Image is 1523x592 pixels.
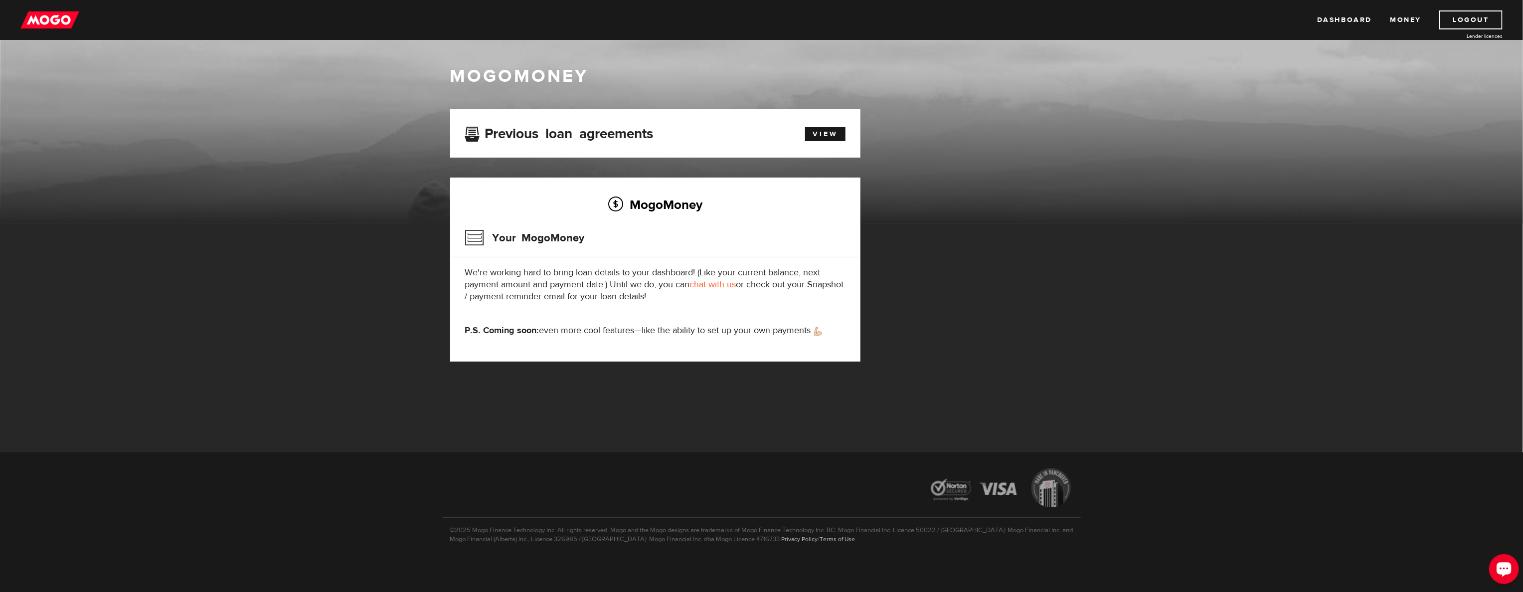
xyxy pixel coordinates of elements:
a: Privacy Policy [782,535,818,543]
a: Lender licences [1428,32,1503,40]
a: Logout [1439,10,1503,29]
a: Terms of Use [820,535,855,543]
h2: MogoMoney [465,194,846,215]
a: Money [1390,10,1421,29]
h3: Your MogoMoney [465,225,585,251]
a: chat with us [690,279,736,290]
strong: P.S. Coming soon: [465,325,539,336]
h3: Previous loan agreements [465,126,654,139]
a: View [805,127,846,141]
p: We're working hard to bring loan details to your dashboard! (Like your current balance, next paym... [465,267,846,303]
a: Dashboard [1317,10,1372,29]
img: legal-icons-92a2ffecb4d32d839781d1b4e4802d7b.png [921,461,1081,517]
img: strong arm emoji [814,327,822,336]
h1: MogoMoney [450,66,1073,87]
p: even more cool features—like the ability to set up your own payments [465,325,846,337]
img: mogo_logo-11ee424be714fa7cbb0f0f49df9e16ec.png [20,10,79,29]
iframe: LiveChat chat widget [1481,550,1523,592]
p: ©2025 Mogo Finance Technology Inc. All rights reserved. Mogo and the Mogo designs are trademarks ... [443,517,1081,544]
